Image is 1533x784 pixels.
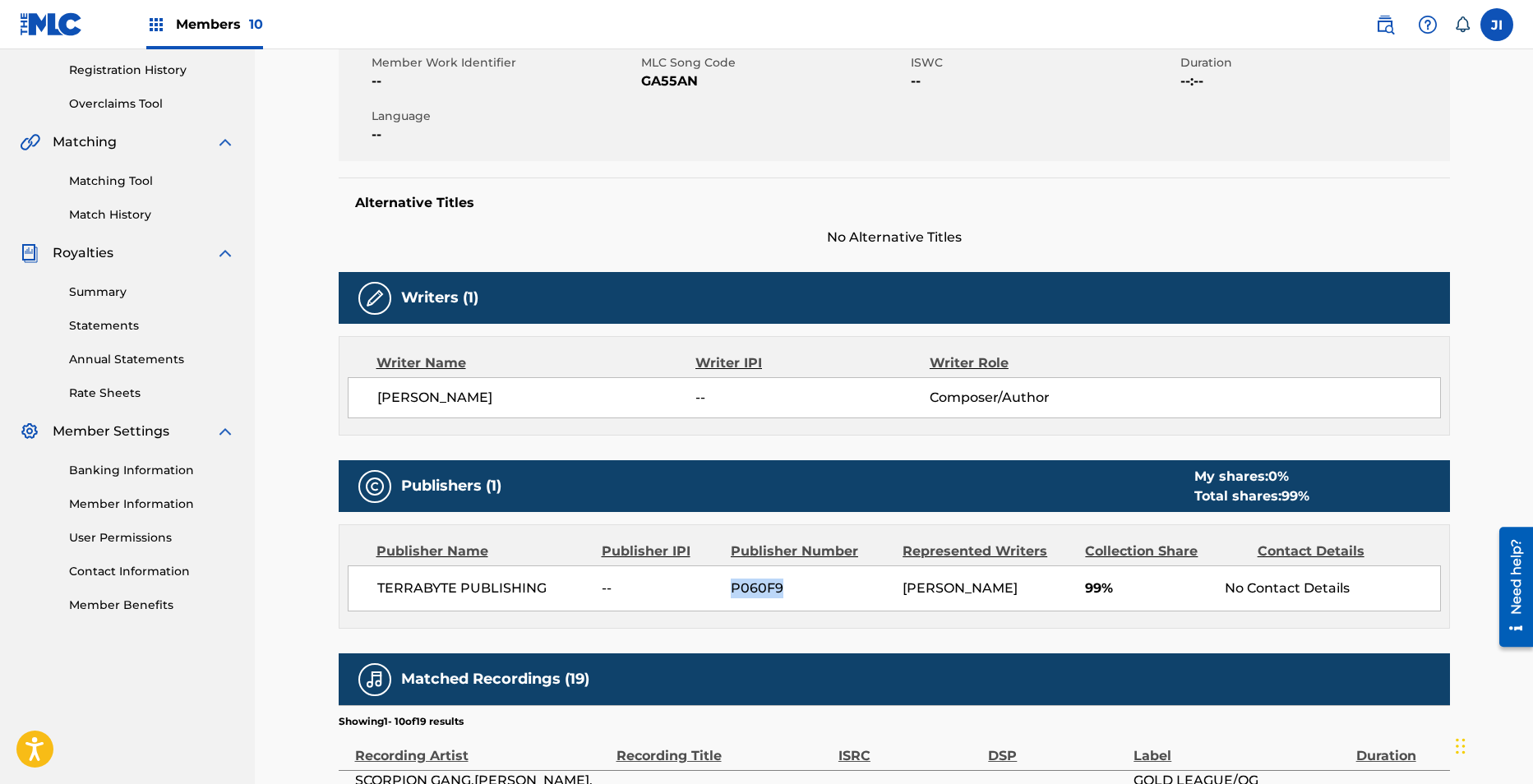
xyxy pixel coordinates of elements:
span: TERRABYTE PUBLISHING [377,579,590,598]
span: Duration [1180,54,1446,71]
span: 99 % [1281,488,1309,504]
span: Members [176,15,263,34]
div: User Menu [1480,8,1513,41]
span: -- [372,71,637,91]
img: expand [215,243,235,263]
img: Writers [365,288,385,308]
div: Writer Name [376,353,696,373]
img: Member Settings [20,422,39,441]
a: Member Benefits [69,597,235,614]
span: Royalties [53,243,113,263]
span: -- [372,125,637,145]
span: Composer/Author [930,388,1143,408]
span: ISWC [911,54,1176,71]
span: 0 % [1268,468,1289,484]
div: Represented Writers [903,542,1073,561]
span: [PERSON_NAME] [377,388,696,408]
span: Member Work Identifier [372,54,637,71]
a: Overclaims Tool [69,95,235,113]
div: Recording Title [616,729,830,766]
div: Total shares: [1194,487,1309,506]
a: Public Search [1369,8,1401,41]
div: Writer IPI [695,353,930,373]
span: Language [372,108,637,125]
img: expand [215,422,235,441]
img: Matching [20,132,40,152]
a: Contact Information [69,563,235,580]
div: My shares: [1194,467,1309,487]
img: Matched Recordings [365,670,385,689]
img: Royalties [20,243,39,263]
div: Publisher Name [376,542,589,561]
h5: Writers (1) [401,288,478,307]
a: User Permissions [69,529,235,546]
a: Matching Tool [69,173,235,190]
img: MLC Logo [20,12,83,36]
h5: Alternative Titles [355,195,1434,211]
span: GA55AN [641,71,907,91]
div: Recording Artist [355,729,608,766]
img: Publishers [365,477,385,496]
div: Notifications [1454,16,1471,33]
div: Publisher Number [731,542,890,561]
a: Rate Sheets [69,385,235,402]
div: Help [1411,8,1444,41]
span: [PERSON_NAME] [903,580,1018,596]
a: Match History [69,206,235,224]
div: Duration [1356,729,1442,766]
a: Member Information [69,496,235,513]
img: search [1375,15,1395,35]
p: Showing 1 - 10 of 19 results [339,714,464,729]
img: expand [215,132,235,152]
a: Statements [69,317,235,334]
span: MLC Song Code [641,54,907,71]
div: DSP [988,729,1125,766]
img: help [1418,15,1438,35]
div: Publisher IPI [602,542,718,561]
span: P060F9 [731,579,890,598]
div: No Contact Details [1225,579,1439,598]
span: Member Settings [53,422,169,441]
iframe: Chat Widget [1451,705,1533,784]
h5: Publishers (1) [401,477,501,496]
span: No Alternative Titles [339,228,1450,247]
a: Summary [69,284,235,301]
a: Registration History [69,62,235,79]
div: Writer Role [930,353,1143,373]
div: Collection Share [1085,542,1244,561]
div: Label [1134,729,1347,766]
span: Matching [53,132,117,152]
span: 10 [249,16,263,32]
iframe: Resource Center [1487,521,1533,653]
span: -- [911,71,1176,91]
div: ISRC [838,729,980,766]
span: -- [602,579,718,598]
h5: Matched Recordings (19) [401,670,589,689]
a: Banking Information [69,462,235,479]
span: 99% [1085,579,1212,598]
div: Contact Details [1258,542,1417,561]
span: -- [695,388,929,408]
img: Top Rightsholders [146,15,166,35]
span: --:-- [1180,71,1446,91]
a: Annual Statements [69,351,235,368]
div: Drag [1456,722,1466,771]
